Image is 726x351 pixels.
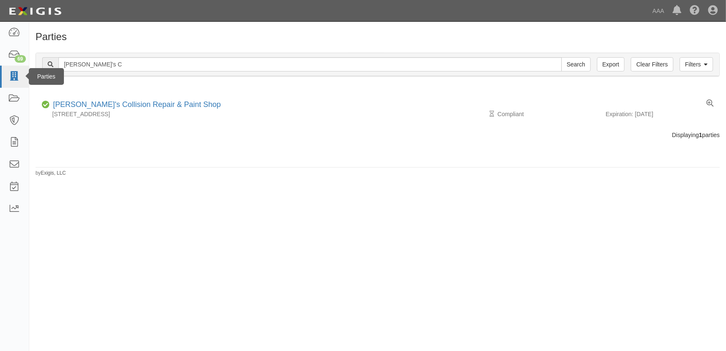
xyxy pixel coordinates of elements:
h1: Parties [36,31,720,42]
a: AAA [648,3,668,19]
b: 1 [699,132,702,138]
small: by [36,170,66,177]
i: Help Center - Complianz [690,6,700,16]
div: [STREET_ADDRESS] [36,110,492,118]
div: 69 [15,55,26,63]
div: Parties [29,68,64,85]
a: Export [597,57,624,71]
div: Expiration: [DATE] [606,110,720,118]
i: Compliant [42,102,50,108]
div: Cesare's Collision Repair & Paint Shop [50,99,221,110]
img: logo-5460c22ac91f19d4615b14bd174203de0afe785f0fc80cf4dbbc73dc1793850b.png [6,4,64,19]
i: Pending Review [490,111,494,117]
a: [PERSON_NAME]'s Collision Repair & Paint Shop [53,100,221,109]
div: Displaying parties [29,131,726,139]
a: View results summary [706,99,713,108]
a: Exigis, LLC [41,170,66,176]
a: Filters [680,57,713,71]
input: Search [561,57,591,71]
input: Search [58,57,562,71]
a: Clear Filters [631,57,673,71]
div: Compliant [492,110,606,118]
